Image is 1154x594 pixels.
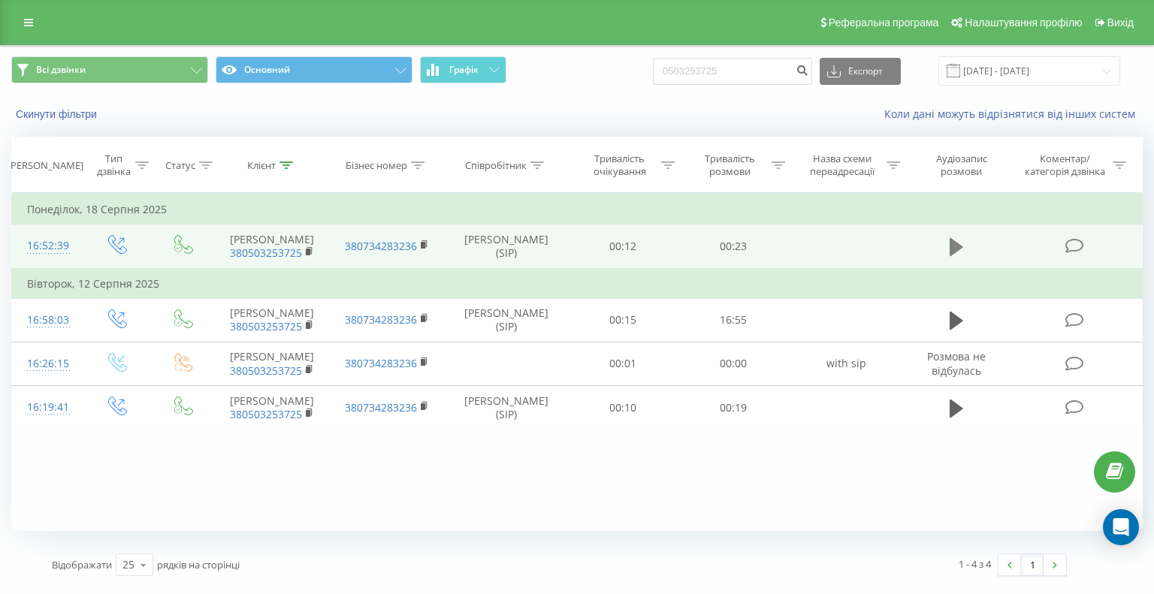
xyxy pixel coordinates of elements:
[165,159,195,172] div: Статус
[345,239,417,253] a: 380734283236
[27,231,68,261] div: 16:52:39
[157,558,240,571] span: рядків на сторінці
[568,386,678,430] td: 00:10
[1021,554,1044,575] a: 1
[1103,509,1139,545] div: Open Intercom Messenger
[959,556,991,571] div: 1 - 4 з 4
[247,159,276,172] div: Клієнт
[927,349,986,377] span: Розмова не відбулась
[444,386,568,430] td: [PERSON_NAME] (SIP)
[345,312,417,327] a: 380734283236
[215,225,330,269] td: [PERSON_NAME]
[884,107,1143,121] a: Коли дані можуть відрізнятися вiд інших систем
[678,225,789,269] td: 00:23
[12,194,1143,225] td: Понеділок, 18 Серпня 2025
[230,319,302,333] a: 380503253725
[11,56,208,83] button: Всі дзвінки
[12,269,1143,299] td: Вівторок, 12 Серпня 2025
[917,152,1006,178] div: Аудіозапис розмови
[678,342,789,385] td: 00:00
[95,152,131,178] div: Тип дзвінка
[449,65,479,75] span: Графік
[230,407,302,421] a: 380503253725
[420,56,506,83] button: Графік
[8,159,83,172] div: [PERSON_NAME]
[52,558,112,571] span: Відображати
[215,298,330,342] td: [PERSON_NAME]
[444,225,568,269] td: [PERSON_NAME] (SIP)
[582,152,657,178] div: Тривалість очікування
[1107,17,1134,29] span: Вихід
[215,342,330,385] td: [PERSON_NAME]
[965,17,1082,29] span: Налаштування профілю
[820,58,901,85] button: Експорт
[27,306,68,335] div: 16:58:03
[465,159,527,172] div: Співробітник
[345,356,417,370] a: 380734283236
[692,152,768,178] div: Тривалість розмови
[11,107,104,121] button: Скинути фільтри
[789,342,904,385] td: with sip
[27,349,68,378] div: 16:26:15
[345,400,417,415] a: 380734283236
[216,56,412,83] button: Основний
[36,64,86,76] span: Всі дзвінки
[568,298,678,342] td: 00:15
[678,298,789,342] td: 16:55
[568,342,678,385] td: 00:01
[802,152,883,178] div: Назва схеми переадресації
[230,246,302,260] a: 380503253725
[568,225,678,269] td: 00:12
[346,159,407,172] div: Бізнес номер
[122,557,134,572] div: 25
[27,393,68,422] div: 16:19:41
[230,363,302,378] a: 380503253725
[829,17,939,29] span: Реферальна програма
[1021,152,1109,178] div: Коментар/категорія дзвінка
[215,386,330,430] td: [PERSON_NAME]
[444,298,568,342] td: [PERSON_NAME] (SIP)
[678,386,789,430] td: 00:19
[653,58,812,85] input: Пошук за номером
